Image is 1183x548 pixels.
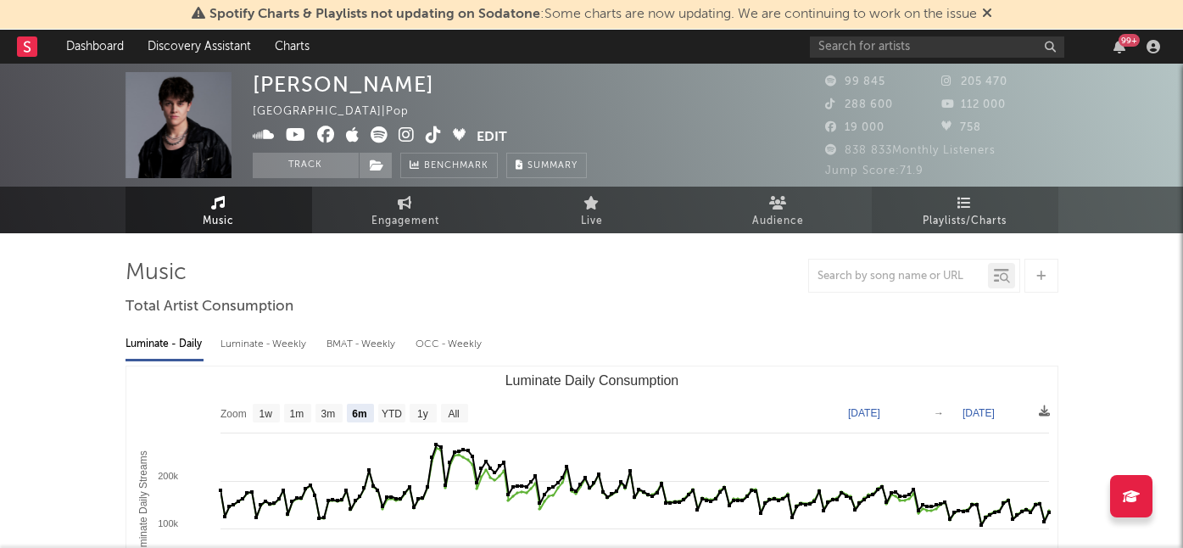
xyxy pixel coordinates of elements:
text: YTD [381,408,401,420]
div: [GEOGRAPHIC_DATA] | Pop [253,102,428,122]
text: [DATE] [963,407,995,419]
text: 1w [259,408,272,420]
span: 205 470 [941,76,1007,87]
input: Search for artists [810,36,1064,58]
a: Music [126,187,312,233]
span: Engagement [371,211,439,232]
span: 112 000 [941,99,1006,110]
span: Music [203,211,234,232]
div: [PERSON_NAME] [253,72,434,97]
text: 200k [158,471,178,481]
a: Engagement [312,187,499,233]
span: 288 600 [825,99,893,110]
a: Live [499,187,685,233]
div: BMAT - Weekly [326,330,399,359]
a: Charts [263,30,321,64]
button: 99+ [1113,40,1125,53]
a: Dashboard [54,30,136,64]
text: 1m [289,408,304,420]
div: Luminate - Weekly [220,330,310,359]
span: Dismiss [982,8,992,21]
span: Spotify Charts & Playlists not updating on Sodatone [209,8,540,21]
button: Track [253,153,359,178]
a: Discovery Assistant [136,30,263,64]
text: 3m [321,408,335,420]
span: 99 845 [825,76,885,87]
div: Luminate - Daily [126,330,204,359]
div: 99 + [1119,34,1140,47]
text: 100k [158,518,178,528]
input: Search by song name or URL [809,270,988,283]
text: → [934,407,944,419]
a: Audience [685,187,872,233]
span: Live [581,211,603,232]
a: Benchmark [400,153,498,178]
text: 1y [417,408,428,420]
span: Jump Score: 71.9 [825,165,924,176]
span: Summary [527,161,578,171]
span: 19 000 [825,122,884,133]
text: Zoom [220,408,247,420]
span: Audience [752,211,804,232]
span: Benchmark [424,156,488,176]
div: OCC - Weekly [416,330,483,359]
span: Playlists/Charts [923,211,1007,232]
span: 838 833 Monthly Listeners [825,145,996,156]
text: All [448,408,459,420]
button: Edit [477,126,507,148]
text: Luminate Daily Consumption [505,373,678,388]
span: 758 [941,122,981,133]
text: [DATE] [848,407,880,419]
a: Playlists/Charts [872,187,1058,233]
text: 6m [352,408,366,420]
button: Summary [506,153,587,178]
span: : Some charts are now updating. We are continuing to work on the issue [209,8,977,21]
span: Total Artist Consumption [126,297,293,317]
